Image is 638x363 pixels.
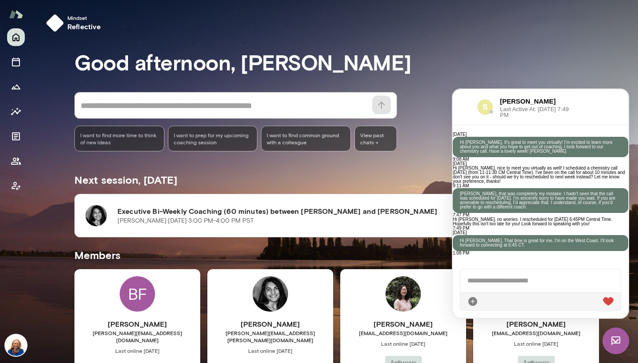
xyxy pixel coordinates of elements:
[261,126,351,151] div: I want to find common ground with a colleague
[47,7,117,17] h6: [PERSON_NAME]
[207,329,333,344] span: [PERSON_NAME][EMAIL_ADDRESS][PERSON_NAME][DOMAIN_NAME]
[7,28,25,46] button: Home
[67,14,101,21] span: Mindset
[120,276,155,312] div: BF
[74,248,599,262] h5: Members
[9,6,23,23] img: Mento
[207,319,333,329] h6: [PERSON_NAME]
[74,319,200,329] h6: [PERSON_NAME]
[74,347,200,354] span: Last online [DATE]
[47,17,117,28] span: Last Active At: [DATE] 7:49 PM
[174,131,252,146] span: I want to prep for my upcoming coaching session
[7,152,25,170] button: Members
[80,131,159,146] span: I want to find more time to think of new ideas
[473,329,599,336] span: [EMAIL_ADDRESS][DOMAIN_NAME]
[74,329,200,344] span: [PERSON_NAME][EMAIL_ADDRESS][DOMAIN_NAME]
[473,340,599,347] span: Last online [DATE]
[354,126,397,151] span: View past chats ->
[267,131,345,146] span: I want to find common ground with a colleague
[7,103,25,120] button: Insights
[15,207,25,217] div: Attach
[117,216,254,225] p: [PERSON_NAME] · [DATE] · 3:00 PM-4:00 PM PST
[385,276,421,312] img: Samantha Siau
[150,207,161,217] div: Live Reaction
[7,149,168,158] p: Hi [PERSON_NAME], That time is great for me. I'm on the West Coast. I'll look forward to connecti...
[46,14,64,32] img: mindset
[7,51,168,64] p: Hi [PERSON_NAME], It's great to meet you virtually! I'm excited to learn more about you and what ...
[24,10,40,26] img: data:image/png;base64,iVBORw0KGgoAAAANSUhEUgAAAMgAAADICAYAAACtWK6eAAAAAXNSR0IArs4c6QAAAERlWElmTU0...
[74,126,164,151] div: I want to find more time to think of new ideas
[7,177,25,195] button: Client app
[253,276,288,312] img: Ambika Kumar
[168,126,258,151] div: I want to prep for my upcoming coaching session
[7,102,168,120] p: [PERSON_NAME], that was completely my mistake. I hadn’t seen that the call was scheduled for [DAT...
[340,340,466,347] span: Last online [DATE]
[117,206,498,216] h6: Executive Bi-Weekly Coaching (60 minutes) between [PERSON_NAME] and [PERSON_NAME]
[74,50,599,74] h3: Good afternoon, [PERSON_NAME]
[7,78,25,96] button: Growth Plan
[7,127,25,145] button: Documents
[74,173,177,187] h5: Next session, [DATE]
[43,11,108,35] button: Mindsetreflective
[5,335,27,356] img: Cathy Wright
[207,347,333,354] span: Last online [DATE]
[473,319,599,329] h6: [PERSON_NAME]
[7,53,25,71] button: Sessions
[340,319,466,329] h6: [PERSON_NAME]
[67,21,101,32] h6: reflective
[340,329,466,336] span: [EMAIL_ADDRESS][DOMAIN_NAME]
[150,208,161,216] img: heart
